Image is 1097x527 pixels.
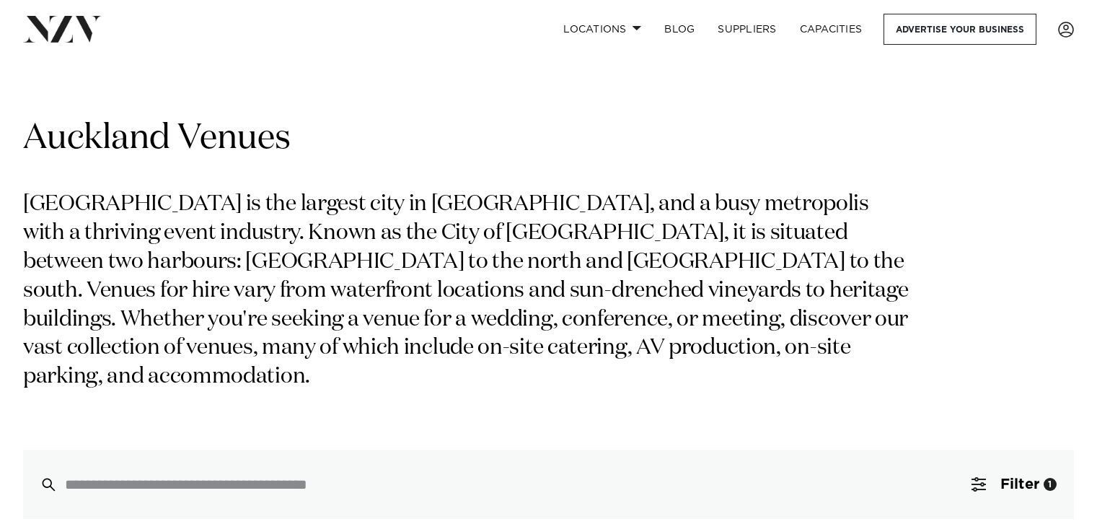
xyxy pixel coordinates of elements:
button: Filter1 [954,450,1074,519]
div: 1 [1044,478,1057,491]
img: nzv-logo.png [23,16,102,42]
h1: Auckland Venues [23,116,1074,162]
p: [GEOGRAPHIC_DATA] is the largest city in [GEOGRAPHIC_DATA], and a busy metropolis with a thriving... [23,191,915,392]
a: BLOG [653,14,706,45]
a: SUPPLIERS [706,14,788,45]
span: Filter [1000,477,1039,492]
a: Locations [552,14,653,45]
a: Capacities [788,14,874,45]
a: Advertise your business [884,14,1036,45]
